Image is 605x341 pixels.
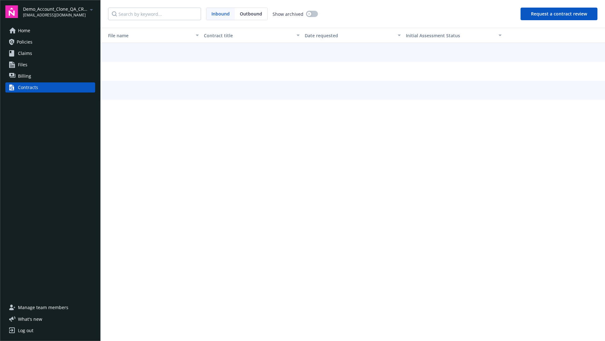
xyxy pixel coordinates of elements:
a: Claims [5,48,95,58]
div: Contract title [204,32,293,39]
span: Initial Assessment Status [406,33,460,39]
a: Files [5,60,95,70]
span: Home [18,26,30,36]
button: Contract title [201,28,302,43]
div: Toggle SortBy [406,32,495,39]
img: navigator-logo.svg [5,5,18,18]
input: Search by keyword... [108,8,201,20]
button: Request a contract review [521,8,597,20]
div: Toggle SortBy [103,32,192,39]
a: Billing [5,71,95,81]
span: Inbound [211,10,230,17]
div: File name [103,32,192,39]
span: Show archived [273,11,303,17]
button: Demo_Account_Clone_QA_CR_Tests_Demo[EMAIL_ADDRESS][DOMAIN_NAME]arrowDropDown [23,5,95,18]
span: Outbound [235,8,267,20]
a: arrowDropDown [88,6,95,13]
span: Policies [17,37,32,47]
a: Policies [5,37,95,47]
div: Log out [18,326,33,336]
button: Date requested [302,28,403,43]
span: What ' s new [18,316,42,322]
span: Claims [18,48,32,58]
span: Billing [18,71,31,81]
span: Outbound [240,10,262,17]
div: Date requested [305,32,394,39]
span: Files [18,60,27,70]
div: Contracts [18,82,38,93]
a: Home [5,26,95,36]
span: Manage team members [18,302,68,313]
span: Inbound [206,8,235,20]
a: Contracts [5,82,95,93]
span: Demo_Account_Clone_QA_CR_Tests_Demo [23,6,88,12]
button: What's new [5,316,52,322]
a: Manage team members [5,302,95,313]
span: [EMAIL_ADDRESS][DOMAIN_NAME] [23,12,88,18]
